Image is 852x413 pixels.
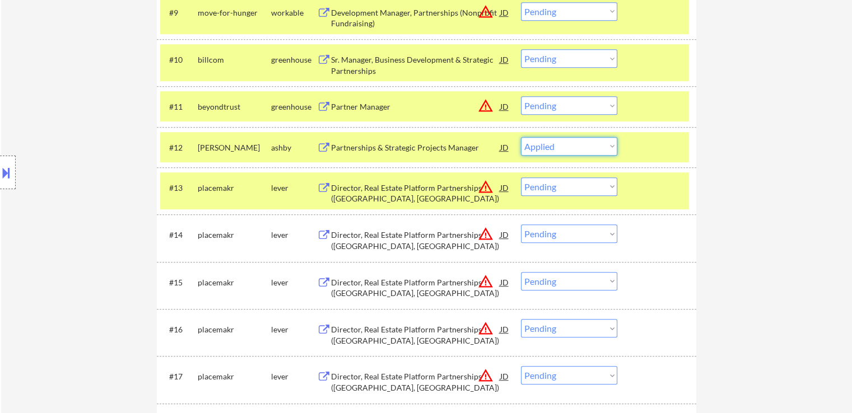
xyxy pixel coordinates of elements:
[478,368,493,383] button: warning_amber
[499,366,510,386] div: JD
[499,224,510,245] div: JD
[198,371,271,382] div: placemakr
[198,324,271,335] div: placemakr
[169,324,189,335] div: #16
[271,324,317,335] div: lever
[331,54,500,76] div: Sr. Manager, Business Development & Strategic Partnerships
[198,142,271,153] div: [PERSON_NAME]
[271,371,317,382] div: lever
[331,142,500,153] div: Partnerships & Strategic Projects Manager
[271,54,317,65] div: greenhouse
[478,274,493,289] button: warning_amber
[331,277,500,299] div: Director, Real Estate Platform Partnerships ([GEOGRAPHIC_DATA], [GEOGRAPHIC_DATA])
[499,177,510,198] div: JD
[478,4,493,20] button: warning_amber
[478,321,493,336] button: warning_amber
[198,182,271,194] div: placemakr
[331,371,500,393] div: Director, Real Estate Platform Partnerships ([GEOGRAPHIC_DATA], [GEOGRAPHIC_DATA])
[499,2,510,22] div: JD
[478,179,493,195] button: warning_amber
[169,371,189,382] div: #17
[331,7,500,29] div: Development Manager, Partnerships (Nonprofit Fundraising)
[271,7,317,18] div: workable
[331,229,500,251] div: Director, Real Estate Platform Partnerships ([GEOGRAPHIC_DATA], [GEOGRAPHIC_DATA])
[271,142,317,153] div: ashby
[169,7,189,18] div: #9
[478,98,493,114] button: warning_amber
[499,319,510,339] div: JD
[169,277,189,288] div: #15
[198,277,271,288] div: placemakr
[271,277,317,288] div: lever
[478,226,493,242] button: warning_amber
[499,49,510,69] div: JD
[331,182,500,204] div: Director, Real Estate Platform Partnerships ([GEOGRAPHIC_DATA], [GEOGRAPHIC_DATA])
[198,101,271,112] div: beyondtrust
[271,101,317,112] div: greenhouse
[331,101,500,112] div: Partner Manager
[499,137,510,157] div: JD
[499,96,510,116] div: JD
[271,182,317,194] div: lever
[198,54,271,65] div: billcom
[331,324,500,346] div: Director, Real Estate Platform Partnerships ([GEOGRAPHIC_DATA], [GEOGRAPHIC_DATA])
[271,229,317,241] div: lever
[198,229,271,241] div: placemakr
[198,7,271,18] div: move-for-hunger
[499,272,510,292] div: JD
[169,54,189,65] div: #10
